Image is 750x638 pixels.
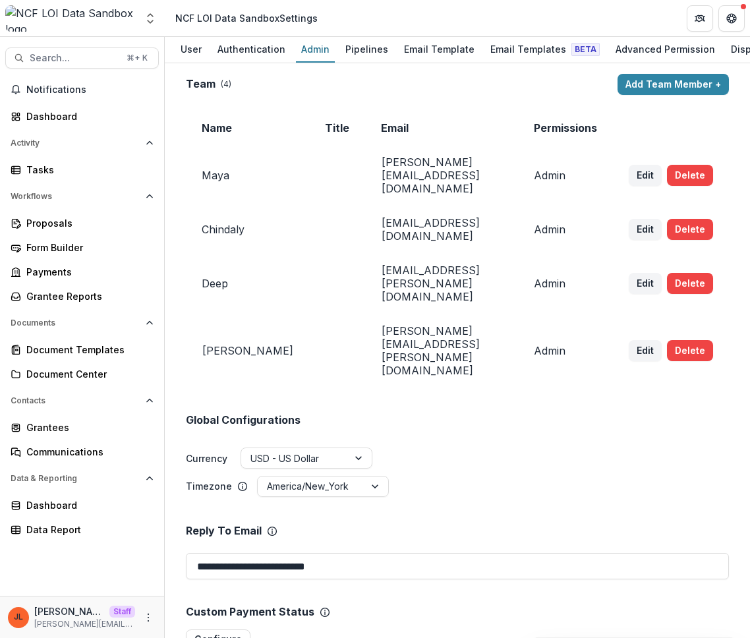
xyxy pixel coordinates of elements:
button: Notifications [5,79,159,100]
span: Activity [11,138,140,148]
button: Edit [629,165,662,186]
span: Workflows [11,192,140,201]
a: User [175,37,207,63]
span: Contacts [11,396,140,405]
p: Timezone [186,479,232,493]
td: Admin [518,314,613,388]
p: [PERSON_NAME] [34,604,104,618]
div: Payments [26,265,148,279]
a: Tasks [5,159,159,181]
td: Chindaly [186,206,309,253]
td: [EMAIL_ADDRESS][PERSON_NAME][DOMAIN_NAME] [365,253,518,314]
a: Form Builder [5,237,159,258]
button: Delete [667,165,713,186]
a: Authentication [212,37,291,63]
a: Document Templates [5,339,159,361]
div: Advanced Permission [610,40,720,59]
div: Jeanne Locker [14,613,23,622]
div: Email Template [399,40,480,59]
p: Staff [109,606,135,618]
td: [EMAIL_ADDRESS][DOMAIN_NAME] [365,206,518,253]
p: Reply To Email [186,525,262,537]
a: Advanced Permission [610,37,720,63]
div: User [175,40,207,59]
label: Currency [186,451,227,465]
p: Custom Payment Status [186,606,314,618]
a: Pipelines [340,37,393,63]
h2: Team [186,78,216,90]
p: [PERSON_NAME][EMAIL_ADDRESS][DOMAIN_NAME] [34,618,135,630]
td: Maya [186,145,309,206]
button: Edit [629,273,662,294]
span: Notifications [26,84,154,96]
span: Documents [11,318,140,328]
div: Email Templates [485,40,605,59]
a: Communications [5,441,159,463]
button: Edit [629,219,662,240]
button: Edit [629,340,662,361]
div: Document Templates [26,343,148,357]
a: Proposals [5,212,159,234]
div: Communications [26,445,148,459]
td: [PERSON_NAME][EMAIL_ADDRESS][DOMAIN_NAME] [365,145,518,206]
div: Pipelines [340,40,393,59]
td: [PERSON_NAME][EMAIL_ADDRESS][PERSON_NAME][DOMAIN_NAME] [365,314,518,388]
div: Tasks [26,163,148,177]
button: Delete [667,219,713,240]
div: NCF LOI Data Sandbox Settings [175,11,318,25]
div: ⌘ + K [124,51,150,65]
button: Open Activity [5,132,159,154]
div: Dashboard [26,498,148,512]
div: Data Report [26,523,148,536]
td: [PERSON_NAME] [186,314,309,388]
button: Open Documents [5,312,159,333]
button: Open entity switcher [141,5,159,32]
h2: Global Configurations [186,414,301,426]
span: Data & Reporting [11,474,140,483]
a: Email Templates Beta [485,37,605,63]
button: Open Contacts [5,390,159,411]
button: Open Workflows [5,186,159,207]
button: Partners [687,5,713,32]
button: Delete [667,273,713,294]
button: Search... [5,47,159,69]
a: Grantees [5,417,159,438]
span: Search... [30,53,119,64]
button: Delete [667,340,713,361]
div: Grantee Reports [26,289,148,303]
a: Dashboard [5,105,159,127]
div: Authentication [212,40,291,59]
a: Grantee Reports [5,285,159,307]
td: Name [186,111,309,145]
p: ( 4 ) [221,78,231,90]
div: Form Builder [26,241,148,254]
td: Admin [518,145,613,206]
a: Data Report [5,519,159,540]
button: More [140,610,156,625]
button: Add Team Member + [618,74,729,95]
button: Open Data & Reporting [5,468,159,489]
td: Deep [186,253,309,314]
div: Grantees [26,420,148,434]
a: Dashboard [5,494,159,516]
td: Email [365,111,518,145]
div: Document Center [26,367,148,381]
div: Proposals [26,216,148,230]
div: Dashboard [26,109,148,123]
img: NCF LOI Data Sandbox logo [5,5,136,32]
td: Title [309,111,365,145]
td: Permissions [518,111,613,145]
a: Admin [296,37,335,63]
div: Admin [296,40,335,59]
span: Beta [571,43,600,56]
a: Email Template [399,37,480,63]
td: Admin [518,253,613,314]
a: Document Center [5,363,159,385]
nav: breadcrumb [170,9,323,28]
td: Admin [518,206,613,253]
button: Get Help [718,5,745,32]
a: Payments [5,261,159,283]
